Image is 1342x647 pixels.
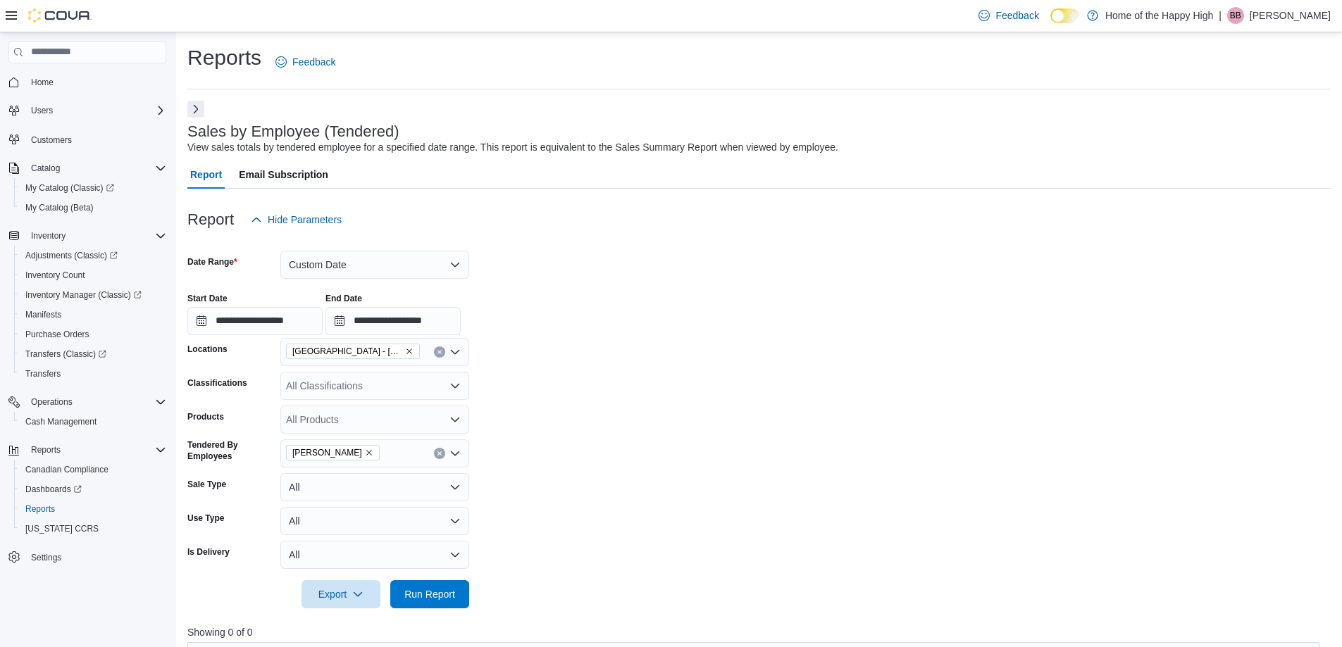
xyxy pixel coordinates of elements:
[14,178,172,198] a: My Catalog (Classic)
[14,198,172,218] button: My Catalog (Beta)
[292,55,335,69] span: Feedback
[31,134,72,146] span: Customers
[25,270,85,281] span: Inventory Count
[187,344,228,355] label: Locations
[3,226,172,246] button: Inventory
[31,77,54,88] span: Home
[434,346,445,358] button: Clear input
[20,306,67,323] a: Manifests
[31,105,53,116] span: Users
[449,414,461,425] button: Open list of options
[187,439,275,462] label: Tendered By Employees
[25,441,66,458] button: Reports
[325,293,362,304] label: End Date
[25,549,67,566] a: Settings
[14,265,172,285] button: Inventory Count
[187,44,261,72] h1: Reports
[280,507,469,535] button: All
[449,380,461,391] button: Open list of options
[25,394,78,410] button: Operations
[302,580,380,608] button: Export
[20,481,166,498] span: Dashboards
[20,199,166,216] span: My Catalog (Beta)
[25,523,99,534] span: [US_STATE] CCRS
[25,289,142,301] span: Inventory Manager (Classic)
[3,392,172,412] button: Operations
[25,484,82,495] span: Dashboards
[25,182,114,194] span: My Catalog (Classic)
[187,123,399,140] h3: Sales by Employee (Tendered)
[3,72,172,92] button: Home
[25,227,166,244] span: Inventory
[25,160,166,177] span: Catalog
[20,267,91,284] a: Inventory Count
[14,285,172,305] a: Inventory Manager (Classic)
[25,329,89,340] span: Purchase Orders
[20,481,87,498] a: Dashboards
[20,461,166,478] span: Canadian Compliance
[25,548,166,566] span: Settings
[995,8,1038,23] span: Feedback
[25,309,61,320] span: Manifests
[270,48,341,76] a: Feedback
[14,364,172,384] button: Transfers
[1230,7,1241,24] span: BB
[20,326,166,343] span: Purchase Orders
[28,8,92,23] img: Cova
[20,365,66,382] a: Transfers
[8,66,166,604] nav: Complex example
[31,552,61,563] span: Settings
[25,464,108,475] span: Canadian Compliance
[280,541,469,569] button: All
[1050,8,1080,23] input: Dark Mode
[25,348,106,360] span: Transfers (Classic)
[292,446,362,460] span: [PERSON_NAME]
[286,344,420,359] span: Edmonton - Dovercourt - Pop's Cannabis
[449,448,461,459] button: Open list of options
[20,346,112,363] a: Transfers (Classic)
[187,293,228,304] label: Start Date
[245,206,347,234] button: Hide Parameters
[20,501,166,517] span: Reports
[25,202,94,213] span: My Catalog (Beta)
[3,440,172,460] button: Reports
[14,479,172,499] a: Dashboards
[1050,23,1051,24] span: Dark Mode
[325,307,461,335] input: Press the down key to open a popover containing a calendar.
[268,213,342,227] span: Hide Parameters
[20,520,166,537] span: Washington CCRS
[14,519,172,539] button: [US_STATE] CCRS
[187,256,237,268] label: Date Range
[390,580,469,608] button: Run Report
[3,158,172,178] button: Catalog
[365,448,373,457] button: Remove Carmella Parks from selection in this group
[190,161,222,189] span: Report
[14,305,172,325] button: Manifests
[187,479,226,490] label: Sale Type
[3,547,172,567] button: Settings
[25,73,166,91] span: Home
[20,501,61,517] a: Reports
[20,520,104,537] a: [US_STATE] CCRS
[20,326,95,343] a: Purchase Orders
[14,246,172,265] a: Adjustments (Classic)
[187,211,234,228] h3: Report
[1105,7,1213,24] p: Home of the Happy High
[187,140,838,155] div: View sales totals by tendered employee for a specified date range. This report is equivalent to t...
[20,461,114,478] a: Canadian Compliance
[31,444,61,456] span: Reports
[3,129,172,149] button: Customers
[25,102,166,119] span: Users
[20,287,147,303] a: Inventory Manager (Classic)
[187,546,230,558] label: Is Delivery
[404,587,455,601] span: Run Report
[187,625,1331,639] p: Showing 0 of 0
[20,247,123,264] a: Adjustments (Classic)
[1250,7,1331,24] p: [PERSON_NAME]
[449,346,461,358] button: Open list of options
[25,441,166,458] span: Reports
[187,411,224,422] label: Products
[14,344,172,364] a: Transfers (Classic)
[20,413,166,430] span: Cash Management
[25,394,166,410] span: Operations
